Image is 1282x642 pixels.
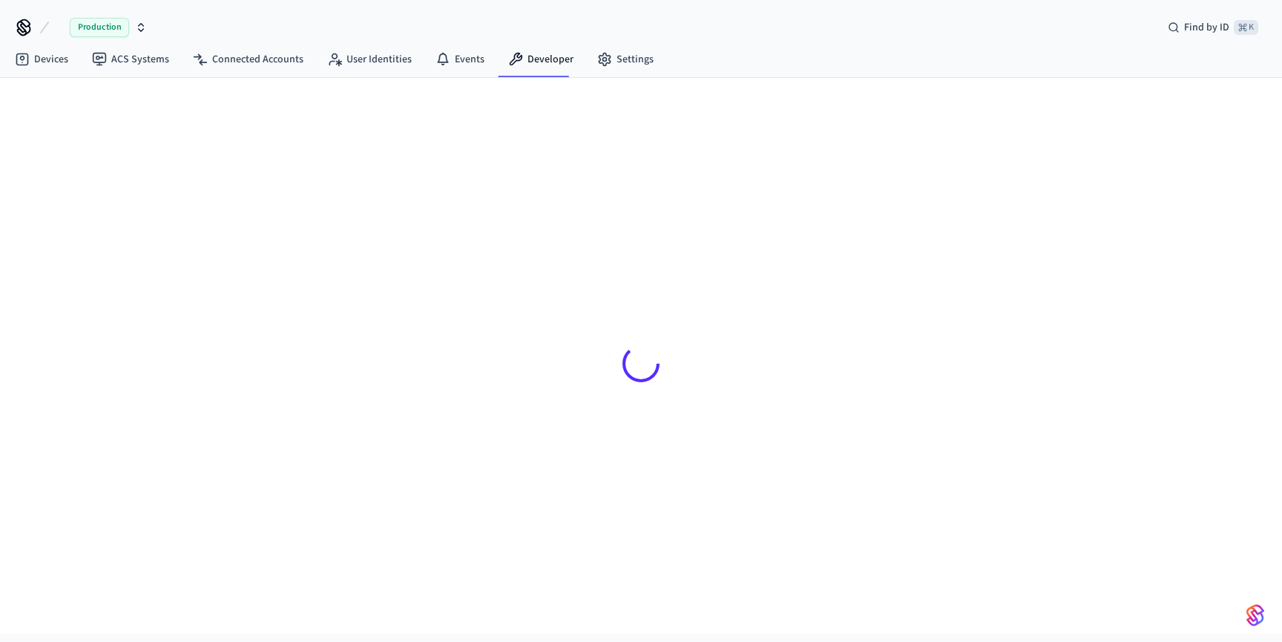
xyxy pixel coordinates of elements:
[424,46,496,73] a: Events
[315,46,424,73] a: User Identities
[1184,20,1229,35] span: Find by ID
[585,46,665,73] a: Settings
[1246,603,1264,627] img: SeamLogoGradient.69752ec5.svg
[1234,20,1258,35] span: ⌘ K
[1156,14,1270,41] div: Find by ID⌘ K
[80,46,181,73] a: ACS Systems
[181,46,315,73] a: Connected Accounts
[496,46,585,73] a: Developer
[70,18,129,37] span: Production
[3,46,80,73] a: Devices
